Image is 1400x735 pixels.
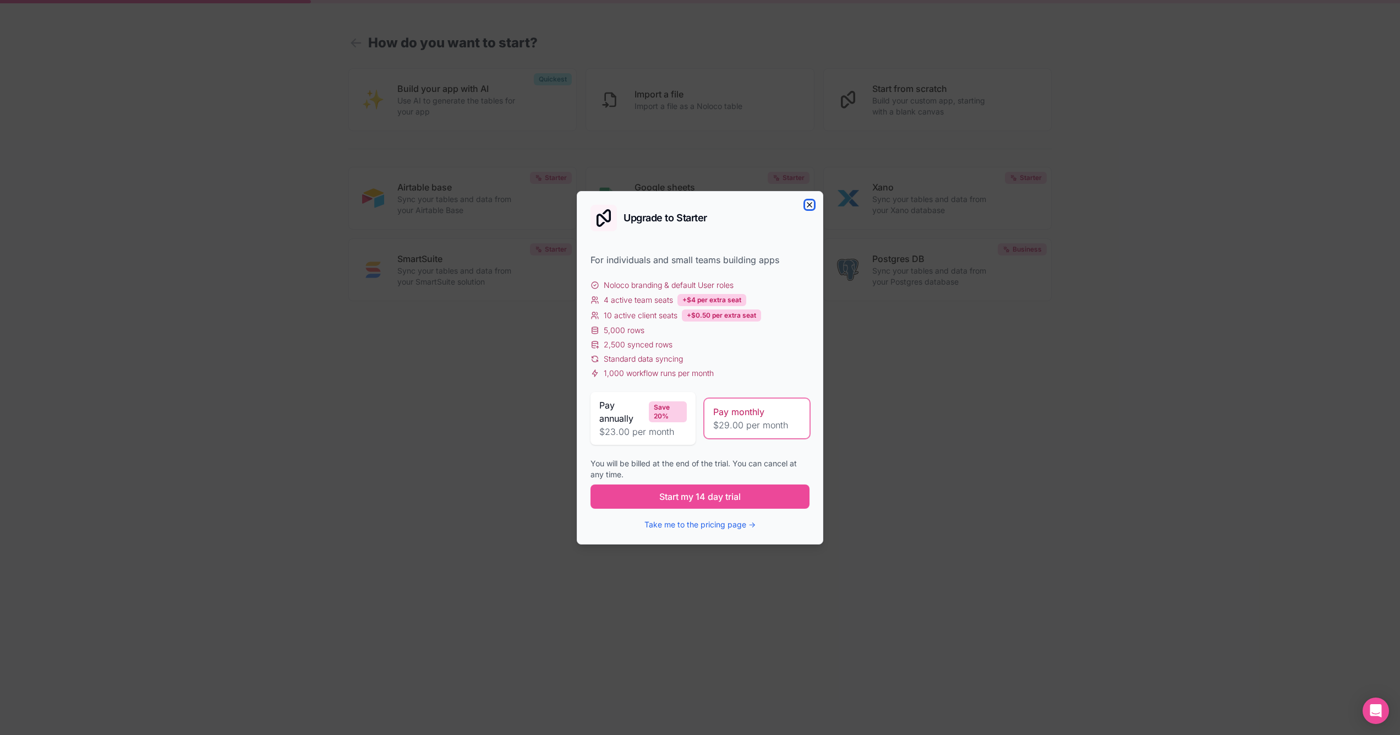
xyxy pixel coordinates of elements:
span: 2,500 synced rows [604,339,672,350]
h2: Upgrade to Starter [624,213,707,223]
span: Standard data syncing [604,353,683,364]
div: For individuals and small teams building apps [590,253,810,266]
span: Pay annually [599,399,644,425]
span: 5,000 rows [604,325,644,336]
div: +$4 per extra seat [677,294,746,306]
button: Start my 14 day trial [590,484,810,509]
div: +$0.50 per extra seat [682,309,761,322]
span: $29.00 per month [713,418,801,432]
span: Pay monthly [713,405,764,418]
span: $23.00 per month [599,425,687,438]
span: 4 active team seats [604,295,673,306]
div: You will be billed at the end of the trial. You can cancel at any time. [590,458,810,480]
button: Take me to the pricing page → [644,519,756,530]
span: Start my 14 day trial [659,490,741,503]
span: Noloco branding & default User roles [604,280,734,291]
span: 10 active client seats [604,310,677,321]
div: Save 20% [649,401,687,422]
span: 1,000 workflow runs per month [604,368,714,379]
